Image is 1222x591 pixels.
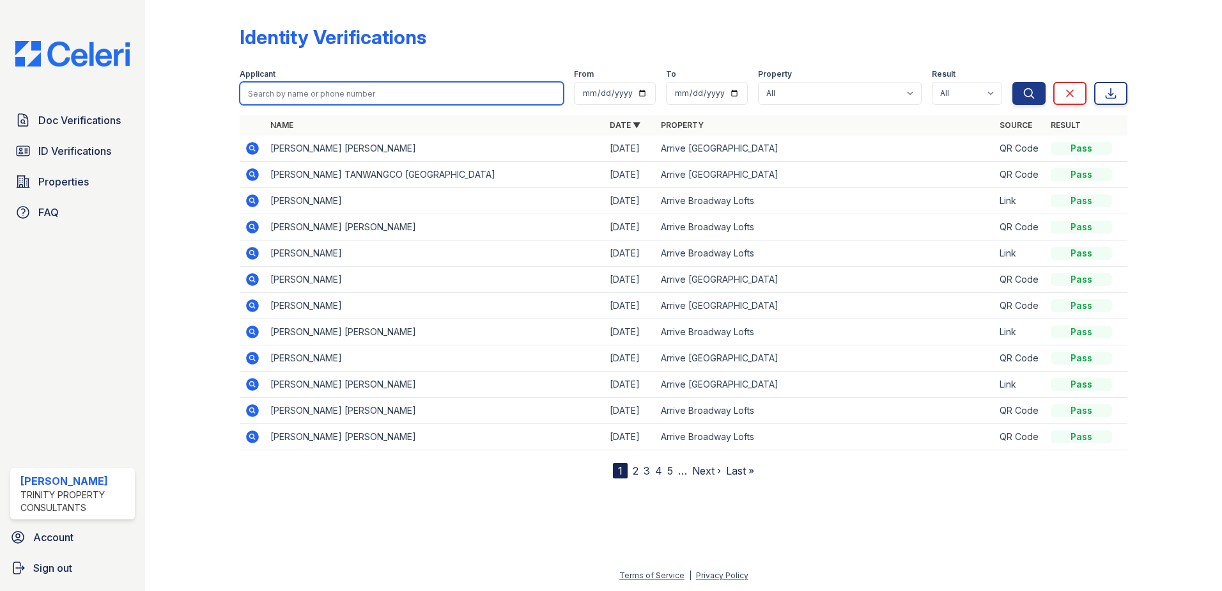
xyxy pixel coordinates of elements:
td: [DATE] [605,240,656,267]
td: [PERSON_NAME] [PERSON_NAME] [265,136,605,162]
td: QR Code [994,345,1046,372]
td: [DATE] [605,267,656,293]
a: 2 [633,464,638,477]
div: Pass [1051,221,1112,233]
td: [PERSON_NAME] [PERSON_NAME] [265,424,605,450]
td: [PERSON_NAME] [265,188,605,214]
a: 5 [667,464,673,477]
td: [DATE] [605,162,656,188]
td: Arrive Broadway Lofts [656,240,995,267]
td: [PERSON_NAME] TANWANGCO [GEOGRAPHIC_DATA] [265,162,605,188]
td: QR Code [994,267,1046,293]
span: … [678,463,687,478]
div: Pass [1051,326,1112,338]
div: Pass [1051,273,1112,286]
td: QR Code [994,214,1046,240]
a: Last » [726,464,754,477]
div: Trinity Property Consultants [20,489,130,514]
td: Arrive Broadway Lofts [656,188,995,214]
td: [DATE] [605,319,656,345]
span: ID Verifications [38,143,111,159]
td: [PERSON_NAME] [PERSON_NAME] [265,214,605,240]
td: [DATE] [605,293,656,319]
td: Link [994,372,1046,398]
td: [DATE] [605,372,656,398]
a: Source [1000,120,1032,130]
a: ID Verifications [10,138,135,164]
div: Identity Verifications [240,26,426,49]
label: Result [932,69,955,79]
div: Pass [1051,352,1112,365]
div: Pass [1051,430,1112,443]
label: From [574,69,594,79]
td: [PERSON_NAME] [265,240,605,267]
td: Link [994,319,1046,345]
div: Pass [1051,299,1112,312]
div: | [689,571,692,580]
td: Link [994,188,1046,214]
span: FAQ [38,205,59,220]
a: Name [270,120,293,130]
td: [DATE] [605,345,656,372]
td: Arrive Broadway Lofts [656,214,995,240]
td: [DATE] [605,424,656,450]
td: [PERSON_NAME] [265,345,605,372]
a: Doc Verifications [10,107,135,133]
a: Sign out [5,555,140,581]
a: Terms of Service [619,571,684,580]
a: Privacy Policy [696,571,748,580]
label: Property [758,69,792,79]
div: Pass [1051,168,1112,181]
a: Date ▼ [610,120,640,130]
a: Next › [692,464,721,477]
td: Arrive [GEOGRAPHIC_DATA] [656,162,995,188]
td: [PERSON_NAME] [PERSON_NAME] [265,372,605,398]
td: [PERSON_NAME] [265,293,605,319]
a: Property [661,120,704,130]
td: [PERSON_NAME] [265,267,605,293]
div: Pass [1051,142,1112,155]
span: Account [33,530,73,545]
label: Applicant [240,69,275,79]
a: Account [5,524,140,550]
div: Pass [1051,194,1112,207]
td: [DATE] [605,214,656,240]
img: CE_Logo_Blue-a8612792a0a2168367f1c8372b55b34899dd931a85d93a1a3d3e32e68fde9ad4.png [5,41,140,67]
td: Arrive [GEOGRAPHIC_DATA] [656,136,995,162]
td: Arrive [GEOGRAPHIC_DATA] [656,345,995,372]
td: [DATE] [605,398,656,424]
td: Link [994,240,1046,267]
span: Properties [38,174,89,189]
td: Arrive Broadway Lofts [656,319,995,345]
td: QR Code [994,424,1046,450]
span: Sign out [33,560,72,576]
td: QR Code [994,162,1046,188]
td: QR Code [994,136,1046,162]
td: [PERSON_NAME] [PERSON_NAME] [265,398,605,424]
a: FAQ [10,200,135,225]
span: Doc Verifications [38,113,121,128]
td: Arrive Broadway Lofts [656,398,995,424]
div: Pass [1051,378,1112,391]
td: Arrive [GEOGRAPHIC_DATA] [656,293,995,319]
a: 3 [644,464,650,477]
label: To [666,69,676,79]
a: 4 [655,464,662,477]
td: QR Code [994,398,1046,424]
td: Arrive [GEOGRAPHIC_DATA] [656,267,995,293]
div: Pass [1051,247,1112,260]
input: Search by name or phone number [240,82,564,105]
div: 1 [613,463,628,478]
td: Arrive [GEOGRAPHIC_DATA] [656,372,995,398]
a: Properties [10,169,135,194]
div: Pass [1051,404,1112,417]
td: Arrive Broadway Lofts [656,424,995,450]
td: QR Code [994,293,1046,319]
td: [DATE] [605,188,656,214]
div: [PERSON_NAME] [20,473,130,489]
td: [DATE] [605,136,656,162]
td: [PERSON_NAME] [PERSON_NAME] [265,319,605,345]
a: Result [1051,120,1081,130]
